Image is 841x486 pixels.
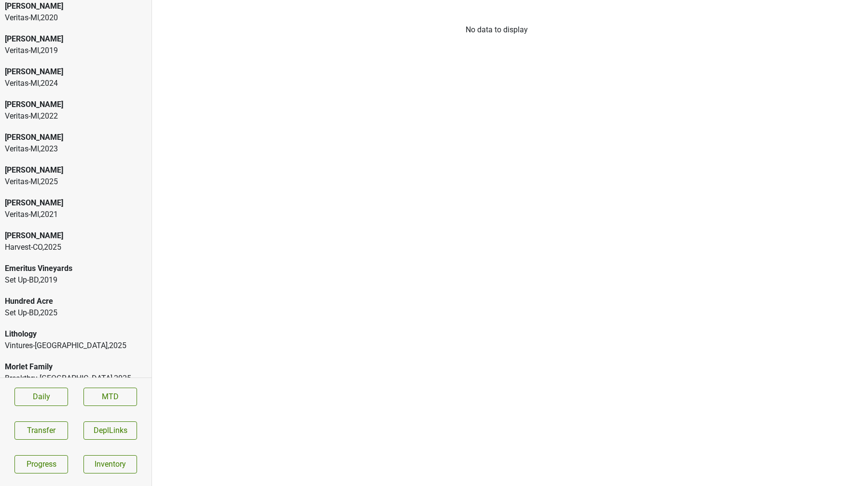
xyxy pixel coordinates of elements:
a: MTD [83,388,137,406]
div: Hundred Acre [5,296,147,307]
div: Set Up-BD , 2025 [5,307,147,319]
a: Daily [14,388,68,406]
div: Veritas-MI , 2024 [5,78,147,89]
div: [PERSON_NAME] [5,132,147,143]
div: Veritas-MI , 2020 [5,12,147,24]
button: Transfer [14,421,68,440]
div: Emeritus Vineyards [5,263,147,274]
div: Harvest-CO , 2025 [5,242,147,253]
button: DeplLinks [83,421,137,440]
div: Veritas-MI , 2023 [5,143,147,155]
div: Veritas-MI , 2021 [5,209,147,220]
div: Morlet Family [5,361,147,373]
div: [PERSON_NAME] [5,164,147,176]
div: Veritas-MI , 2022 [5,110,147,122]
div: [PERSON_NAME] [5,66,147,78]
div: [PERSON_NAME] [5,230,147,242]
div: Veritas-MI , 2019 [5,45,147,56]
div: [PERSON_NAME] [5,0,147,12]
a: Inventory [83,455,137,473]
div: Breakthru-[GEOGRAPHIC_DATA] , 2025 [5,373,147,384]
div: [PERSON_NAME] [5,197,147,209]
div: Set Up-BD , 2019 [5,274,147,286]
div: [PERSON_NAME] [5,33,147,45]
div: [PERSON_NAME] [5,99,147,110]
div: Lithology [5,328,147,340]
div: No data to display [152,24,841,36]
div: Veritas-MI , 2025 [5,176,147,188]
div: Vintures-[GEOGRAPHIC_DATA] , 2025 [5,340,147,351]
a: Progress [14,455,68,473]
